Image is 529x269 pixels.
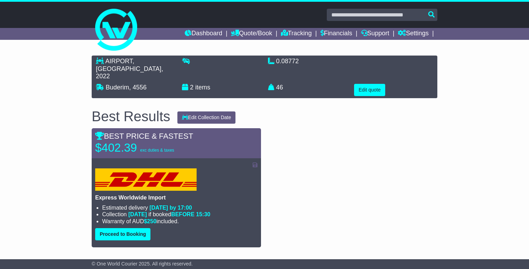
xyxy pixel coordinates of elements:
[147,218,156,224] span: 250
[195,84,210,91] span: items
[276,84,283,91] span: 46
[88,109,174,124] div: Best Results
[102,204,258,211] li: Estimated delivery
[361,28,389,40] a: Support
[96,65,163,80] span: , 2022
[102,218,258,225] li: Warranty of AUD included.
[95,228,150,240] button: Proceed to Booking
[171,211,195,217] span: BEFORE
[128,211,210,217] span: if booked
[398,28,429,40] a: Settings
[231,28,272,40] a: Quote/Book
[96,58,161,72] span: AIRPORT, [GEOGRAPHIC_DATA]
[320,28,352,40] a: Financials
[95,194,258,201] p: Express Worldwide Import
[144,218,156,224] span: $
[149,205,192,211] span: [DATE] by 17:00
[185,28,222,40] a: Dashboard
[95,141,183,155] p: $402.39
[102,211,258,218] li: Collection
[92,261,193,267] span: © One World Courier 2025. All rights reserved.
[128,211,147,217] span: [DATE]
[281,28,312,40] a: Tracking
[190,84,193,91] span: 2
[140,148,174,153] span: exc duties & taxes
[177,111,236,124] button: Edit Collection Date
[196,211,210,217] span: 15:30
[276,58,299,65] span: 0.08772
[95,168,197,191] img: DHL: Express Worldwide Import
[106,84,129,91] span: Buderim
[95,132,193,140] span: BEST PRICE & FASTEST
[354,84,385,96] button: Edit quote
[129,84,147,91] span: , 4556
